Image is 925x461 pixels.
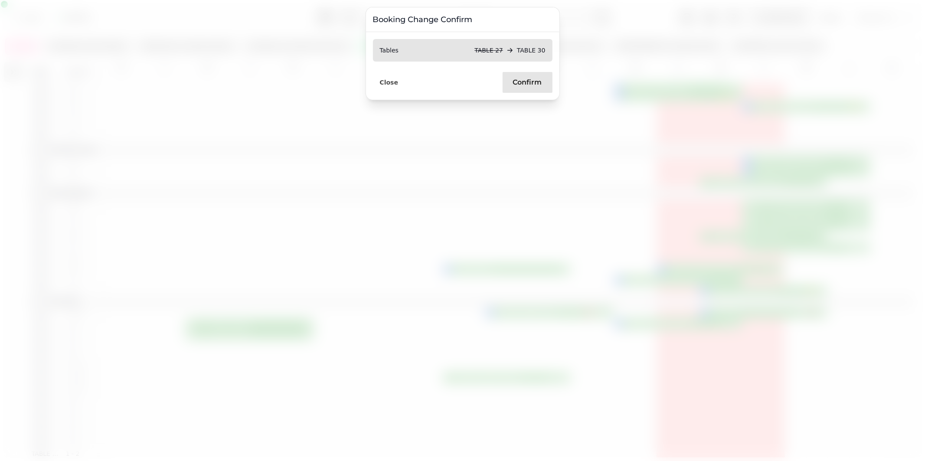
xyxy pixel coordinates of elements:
[373,14,552,25] h3: Booking Change Confirm
[373,77,405,88] button: Close
[513,79,542,86] span: Confirm
[517,46,546,55] p: TABLE 30
[380,46,399,55] p: Tables
[503,72,552,93] button: Confirm
[474,46,503,55] p: TABLE 27
[380,79,399,85] span: Close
